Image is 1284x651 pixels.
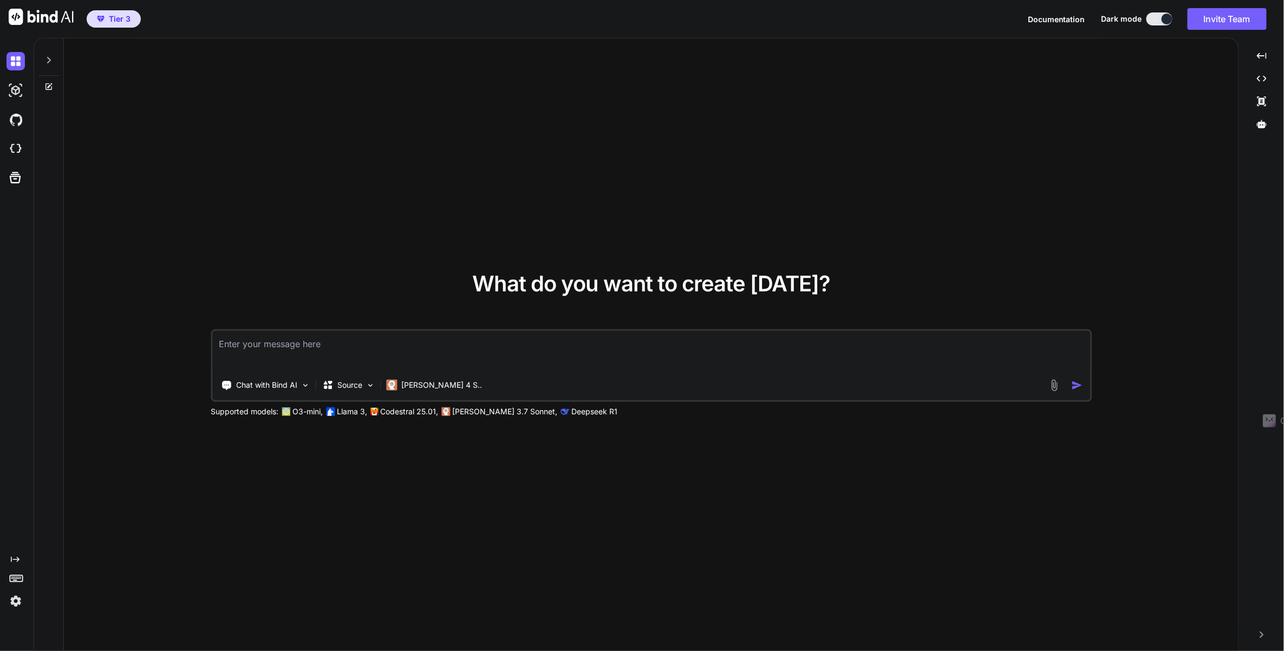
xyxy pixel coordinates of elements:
p: Supported models: [211,406,278,417]
span: Tier 3 [109,14,131,24]
p: Source [337,380,362,390]
span: What do you want to create [DATE]? [472,270,830,297]
img: claude [560,407,569,416]
img: darkAi-studio [6,81,25,100]
button: premiumTier 3 [87,10,141,28]
p: Chat with Bind AI [236,380,297,390]
img: Pick Tools [301,381,310,390]
img: githubDark [6,110,25,129]
p: [PERSON_NAME] 3.7 Sonnet, [452,406,557,417]
p: Deepseek R1 [571,406,617,417]
img: claude [441,407,450,416]
img: GPT-4 [282,407,290,416]
img: icon [1071,380,1083,391]
button: Invite Team [1188,8,1267,30]
p: O3-mini, [292,406,323,417]
p: Codestral 25.01, [380,406,438,417]
span: Documentation [1028,15,1085,24]
img: cloudideIcon [6,140,25,158]
img: Bind AI [9,9,74,25]
img: Mistral-AI [370,408,378,415]
img: attachment [1048,379,1060,392]
img: Llama2 [326,407,335,416]
p: Llama 3, [337,406,367,417]
button: Documentation [1028,14,1085,25]
span: Dark mode [1101,14,1142,24]
p: [PERSON_NAME] 4 S.. [401,380,482,390]
img: darkChat [6,52,25,70]
img: premium [97,16,105,22]
img: Claude 4 Sonnet [386,380,397,390]
img: Pick Models [366,381,375,390]
img: settings [6,592,25,610]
